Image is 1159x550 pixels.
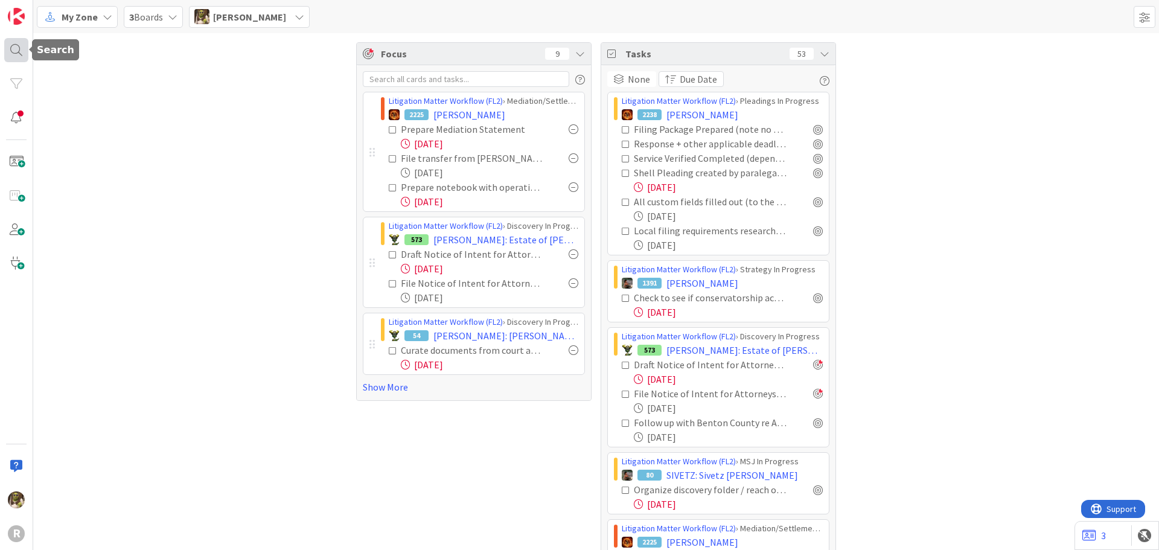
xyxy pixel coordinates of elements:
[634,305,823,319] div: [DATE]
[1082,528,1106,543] a: 3
[62,10,98,24] span: My Zone
[404,234,429,245] div: 573
[404,109,429,120] div: 2225
[129,10,163,24] span: Boards
[637,109,662,120] div: 2238
[634,122,787,136] div: Filing Package Prepared (note no of copies, cover sheet, etc.) + Filing Fee Noted
[634,415,787,430] div: Follow up with Benton County re Amended Order (after 1:30)
[8,525,25,542] div: R
[634,165,787,180] div: Shell Pleading created by paralegal - In this instance, we have draft pleading from [PERSON_NAME].
[659,71,724,87] button: Due Date
[389,220,503,231] a: Litigation Matter Workflow (FL2)
[363,71,569,87] input: Search all cards and tasks...
[401,194,578,209] div: [DATE]
[622,470,633,481] img: MW
[634,223,787,238] div: Local filing requirements researched from County SLR + Noted in applicable places
[622,345,633,356] img: NC
[401,276,542,290] div: File Notice of Intent for Attorneys Fees
[389,330,400,341] img: NC
[622,263,823,276] div: › Strategy In Progress
[389,220,578,232] div: › Discovery In Progress
[628,72,650,86] span: None
[25,2,55,16] span: Support
[622,330,823,343] div: › Discovery In Progress
[213,10,286,24] span: [PERSON_NAME]
[401,290,578,305] div: [DATE]
[637,345,662,356] div: 573
[622,455,823,468] div: › MSJ In Progress
[666,276,738,290] span: [PERSON_NAME]
[634,482,787,497] div: Organize discovery folder / reach out to court reporter re transcripts
[433,328,578,343] span: [PERSON_NAME]: [PERSON_NAME] English
[666,468,798,482] span: SIVETZ: Sivetz [PERSON_NAME]
[389,316,503,327] a: Litigation Matter Workflow (FL2)
[389,95,578,107] div: › Mediation/Settlement Queue
[634,151,787,165] div: Service Verified Completed (depends on service method)
[634,209,823,223] div: [DATE]
[634,136,787,151] div: Response + other applicable deadlines calendared
[625,46,784,61] span: Tasks
[634,386,787,401] div: File Notice of Intent for Attorneys Fees
[401,357,578,372] div: [DATE]
[622,523,736,534] a: Litigation Matter Workflow (FL2)
[622,95,736,106] a: Litigation Matter Workflow (FL2)
[401,136,578,151] div: [DATE]
[389,316,578,328] div: › Discovery In Progress
[622,264,736,275] a: Litigation Matter Workflow (FL2)
[37,44,74,56] h5: Search
[622,522,823,535] div: › Mediation/Settlement Queue
[389,95,503,106] a: Litigation Matter Workflow (FL2)
[363,380,585,394] a: Show More
[401,151,542,165] div: File transfer from [PERSON_NAME]?
[666,107,738,122] span: [PERSON_NAME]
[8,8,25,25] img: Visit kanbanzone.com
[622,331,736,342] a: Litigation Matter Workflow (FL2)
[401,165,578,180] div: [DATE]
[680,72,717,86] span: Due Date
[389,109,400,120] img: TR
[545,48,569,60] div: 9
[129,11,134,23] b: 3
[433,107,505,122] span: [PERSON_NAME]
[401,343,542,357] div: Curate documents from court and send to client (see 8/15 email) - EXAMPLE
[622,95,823,107] div: › Pleadings In Progress
[622,456,736,467] a: Litigation Matter Workflow (FL2)
[634,372,823,386] div: [DATE]
[622,109,633,120] img: TR
[666,535,738,549] span: [PERSON_NAME]
[637,278,662,289] div: 1391
[404,330,429,341] div: 54
[634,357,787,372] div: Draft Notice of Intent for Attorneys Fees
[666,343,823,357] span: [PERSON_NAME]: Estate of [PERSON_NAME]
[433,232,578,247] span: [PERSON_NAME]: Estate of [PERSON_NAME]
[634,238,823,252] div: [DATE]
[194,9,209,24] img: DG
[622,537,633,548] img: TR
[401,261,578,276] div: [DATE]
[401,122,542,136] div: Prepare Mediation Statement
[634,180,823,194] div: [DATE]
[381,46,535,61] span: Focus
[637,537,662,548] div: 2225
[389,234,400,245] img: NC
[634,497,823,511] div: [DATE]
[634,401,823,415] div: [DATE]
[634,290,787,305] div: Check to see if conservatorship accounting has been filed (checked 7/30)
[634,194,787,209] div: All custom fields filled out (to the greatest extent possible)
[634,430,823,444] div: [DATE]
[637,470,662,481] div: 80
[790,48,814,60] div: 53
[401,180,542,194] div: Prepare notebook with operative pleadings for meeting with client
[622,278,633,289] img: MW
[8,491,25,508] img: DG
[401,247,542,261] div: Draft Notice of Intent for Attorneys Fees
